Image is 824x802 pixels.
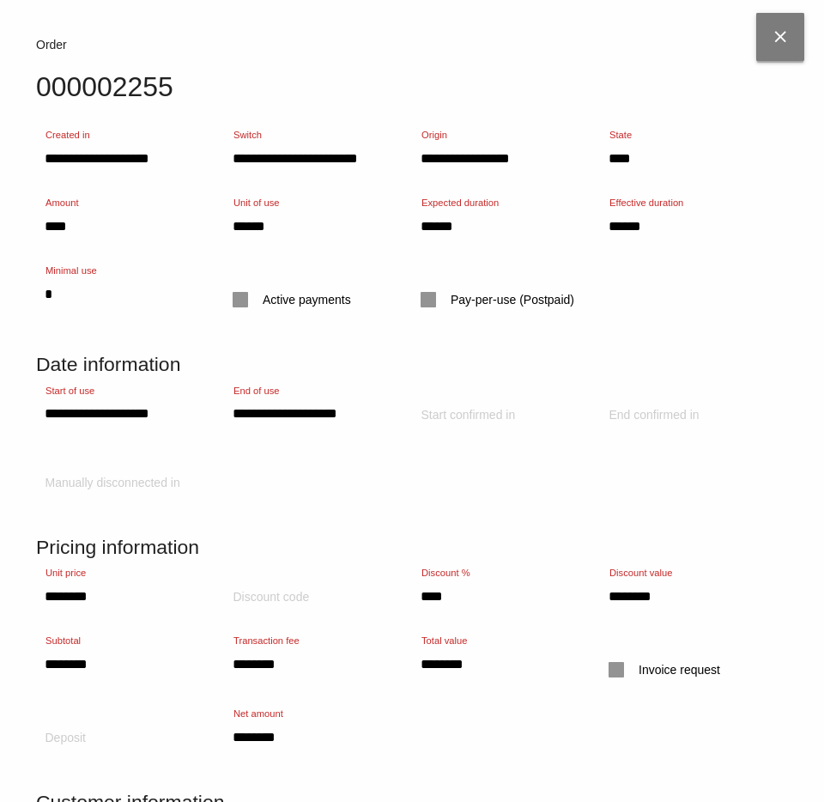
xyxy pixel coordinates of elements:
[45,568,86,579] font: Unit price
[421,408,516,422] font: Start confirmed in
[639,663,720,677] font: Invoice request
[36,536,199,558] font: Pricing information
[45,385,94,396] font: Start of use
[45,197,79,209] font: Amount
[609,197,683,209] font: Effective duration
[771,27,790,46] font: close
[45,130,90,141] font: Created in
[609,568,672,579] font: Discount value
[36,353,180,375] font: Date information
[233,130,262,141] font: Switch
[45,635,81,647] font: Subtotal
[233,708,283,720] font: Net amount
[45,476,180,489] font: Manually disconnected in
[36,71,173,102] font: 000002255
[421,197,499,209] font: Expected duration
[45,731,86,744] font: Deposit
[233,590,310,604] font: Discount code
[36,38,67,52] font: Order
[421,635,468,647] font: Total value
[609,408,700,422] font: End confirmed in
[263,293,351,307] font: Active payments
[421,130,447,141] font: Origin
[451,293,574,307] font: Pay-per-use (Postpaid)
[45,265,97,276] font: Minimal use
[233,197,280,209] font: Unit of use
[233,635,300,647] font: Transaction fee
[421,568,470,579] font: Discount %
[609,130,632,141] font: State
[233,385,280,396] font: End of use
